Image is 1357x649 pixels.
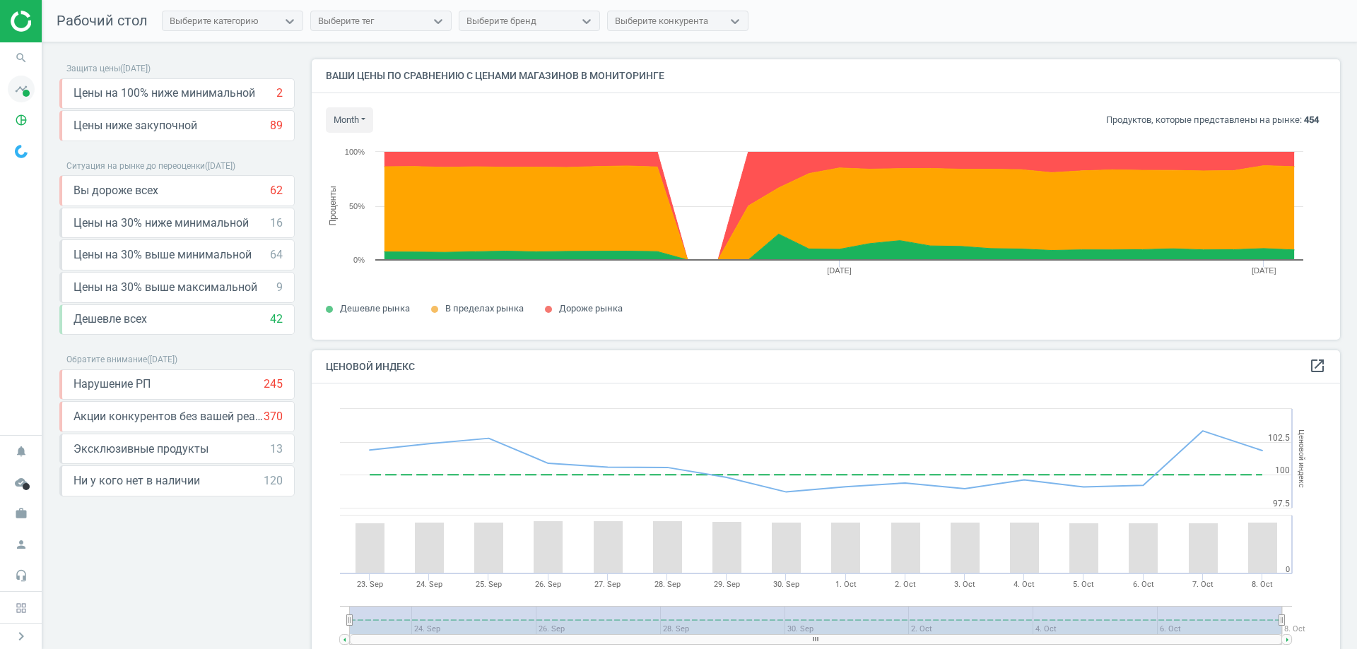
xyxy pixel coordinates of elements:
[74,215,249,231] span: Цены на 30% ниже минимальной
[270,311,283,327] div: 42
[74,247,252,263] span: Цены на 30% выше минимальной
[270,183,283,198] div: 62
[74,473,200,489] span: Ни у кого нет в наличии
[827,266,852,275] tspan: [DATE]
[476,580,502,589] tspan: 25. Sep
[74,183,158,198] span: Вы дороже всех
[1304,114,1319,125] b: 454
[264,409,283,424] div: 370
[445,303,524,314] span: В пределах рынка
[8,500,35,527] i: work
[714,580,740,589] tspan: 29. Sep
[326,107,373,133] button: month
[535,580,561,589] tspan: 26. Sep
[594,580,621,589] tspan: 27. Sep
[312,59,1340,93] h4: Ваши цены по сравнению с ценами магазинов в мониторинге
[15,145,28,158] img: wGWNvw8QSZomAAAAABJRU5ErkJggg==
[4,627,39,645] button: chevron_right
[74,85,255,101] span: Цены на 100% ниже минимальной
[8,562,35,589] i: headset_mic
[8,469,35,496] i: cloud_done
[1252,580,1273,589] tspan: 8. Oct
[1275,465,1290,475] text: 100
[74,409,264,424] span: Акции конкурентов без вашей реакции
[57,12,148,29] span: Рабочий стол
[615,15,708,28] div: Выберите конкурента
[895,580,916,589] tspan: 2. Oct
[8,76,35,102] i: timeline
[1106,114,1319,126] p: Продуктов, которые представлены на рынке:
[345,148,365,156] text: 100%
[654,580,681,589] tspan: 28. Sep
[264,376,283,392] div: 245
[270,215,283,231] div: 16
[205,161,235,171] span: ( [DATE] )
[66,161,205,171] span: Ситуация на рынке до переоценки
[74,311,147,327] span: Дешевле всех
[312,350,1340,383] h4: Ценовой индекс
[13,628,30,645] i: chevron_right
[1284,624,1305,633] tspan: 8. Oct
[328,186,338,225] tspan: Проценты
[1268,433,1290,443] text: 102.5
[11,11,111,32] img: ajHJNr6hYgQAAAAASUVORK5CYII=
[340,303,410,314] span: Дешевле рынка
[8,44,35,71] i: search
[264,473,283,489] div: 120
[1014,580,1035,589] tspan: 4. Oct
[466,15,536,28] div: Выберите бренд
[773,580,799,589] tspan: 30. Sep
[276,280,283,295] div: 9
[66,355,147,364] span: Обратите внимание
[8,531,35,558] i: person
[74,280,257,295] span: Цены на 30% выше максимальной
[74,376,151,392] span: Нарушение РП
[74,118,197,133] span: Цены ниже закупочной
[1252,266,1276,275] tspan: [DATE]
[1309,357,1326,376] a: open_in_new
[270,441,283,457] div: 13
[120,64,151,73] span: ( [DATE] )
[1192,580,1214,589] tspan: 7. Oct
[170,15,259,28] div: Выберите категорию
[1309,357,1326,374] i: open_in_new
[1273,499,1290,508] text: 97.5
[1297,429,1306,488] tspan: Ценовой индекс
[954,580,975,589] tspan: 3. Oct
[835,580,857,589] tspan: 1. Oct
[8,107,35,133] i: pie_chart_outlined
[270,118,283,133] div: 89
[276,85,283,101] div: 2
[559,303,623,314] span: Дороже рынка
[74,441,208,457] span: Эксклюзивные продукты
[8,438,35,465] i: notifications
[416,580,442,589] tspan: 24. Sep
[1073,580,1094,589] tspan: 5. Oct
[270,247,283,263] div: 64
[1133,580,1154,589] tspan: 6. Oct
[318,15,374,28] div: Выберите тег
[147,355,177,364] span: ( [DATE] )
[66,64,120,73] span: Защита цены
[1286,565,1290,574] text: 0
[349,202,365,210] text: 50%
[357,580,383,589] tspan: 23. Sep
[353,256,365,264] text: 0%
